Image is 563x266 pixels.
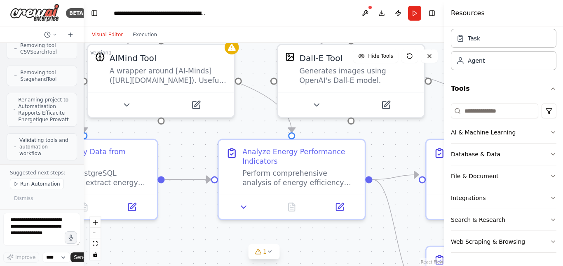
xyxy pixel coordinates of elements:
[242,169,357,188] div: Perform comprehensive analysis of energy efficiency data for {site_name}: - Calculate month-over-...
[87,44,235,118] div: AIMindToolAIMind ToolA wrapper around [AI-Minds]([URL][DOMAIN_NAME]). Useful for when you need an...
[285,52,295,61] img: DallETool
[451,165,556,187] button: File & Document
[110,52,157,64] div: AIMind Tool
[20,69,70,82] span: Removing tool StagehandTool
[90,217,101,260] div: React Flow controls
[451,209,556,231] button: Search & Research
[64,30,77,40] button: Start a new chat
[299,66,417,85] div: Generates images using OpenAI's Dall-E model.
[20,42,70,55] span: Removing tool CSVSearchTool
[110,66,227,85] div: A wrapper around [AI-Minds]([URL][DOMAIN_NAME]). Useful for when you need answers to questions fr...
[451,231,556,252] button: Web Scraping & Browsing
[263,247,267,256] span: 1
[19,137,70,157] span: Validating tools and automation workflow
[451,100,556,259] div: Tools
[66,8,87,18] div: BETA
[468,34,480,42] div: Task
[90,228,101,238] button: zoom out
[14,195,33,202] span: Dismiss
[90,217,101,228] button: zoom in
[451,122,556,143] button: AI & Machine Learning
[18,97,70,123] span: Renaming project to Automatisation Rapports Efficacite Energetique Prowatt
[451,144,556,165] button: Database & Data
[162,98,230,112] button: Open in side panel
[35,147,150,166] div: Extract Energy Data from PostgreSQL
[277,44,425,118] div: DallEToolDall-E ToolGenerates images using OpenAI's Dall-E model.
[74,254,86,261] span: Send
[248,244,280,259] button: 1
[353,49,398,63] button: Hide Tools
[90,49,112,56] div: Version 1
[10,169,74,176] p: Suggested next steps:
[368,53,393,59] span: Hide Tools
[451,77,556,100] button: Tools
[373,169,419,185] g: Edge from a6b9397d-d77f-459e-8060-a1c7c192f063 to 97b1ae21-7636-4661-a21c-49ad624f6849
[451,187,556,209] button: Integrations
[242,147,357,166] div: Analyze Energy Performance Indicators
[421,260,443,264] a: React Flow attribution
[299,52,342,64] div: Dall-E Tool
[10,179,64,189] button: Run Automation
[451,26,556,77] div: Crew
[114,9,206,17] nav: breadcrumb
[95,52,105,61] img: AIMindTool
[426,7,438,19] button: Hide right sidebar
[3,252,39,263] button: Improve
[218,139,366,220] div: Analyze Energy Performance IndicatorsPerform comprehensive analysis of energy efficiency data for...
[128,30,162,40] button: Execution
[89,7,100,19] button: Hide left sidebar
[468,56,485,65] div: Agent
[451,8,485,18] h4: Resources
[20,181,60,187] span: Run Automation
[10,139,158,220] div: Extract Energy Data from PostgreSQLConnect to PostgreSQL database and extract energy efficiency i...
[352,98,420,112] button: Open in side panel
[10,4,59,22] img: Logo
[59,200,109,214] button: No output available
[70,252,96,262] button: Send
[165,174,211,186] g: Edge from c2e40bd8-1519-4e55-b38e-46e9e09307c9 to a6b9397d-d77f-459e-8060-a1c7c192f063
[65,231,77,244] button: Click to speak your automation idea
[10,193,37,204] button: Dismiss
[90,249,101,260] button: toggle interactivity
[35,169,150,188] div: Connect to PostgreSQL database and extract energy efficiency indicators for {site_name} for {anal...
[15,254,35,261] span: Improve
[41,30,61,40] button: Switch to previous chat
[319,200,360,214] button: Open in side panel
[267,200,317,214] button: No output available
[90,238,101,249] button: fit view
[111,200,152,214] button: Open in side panel
[87,30,128,40] button: Visual Editor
